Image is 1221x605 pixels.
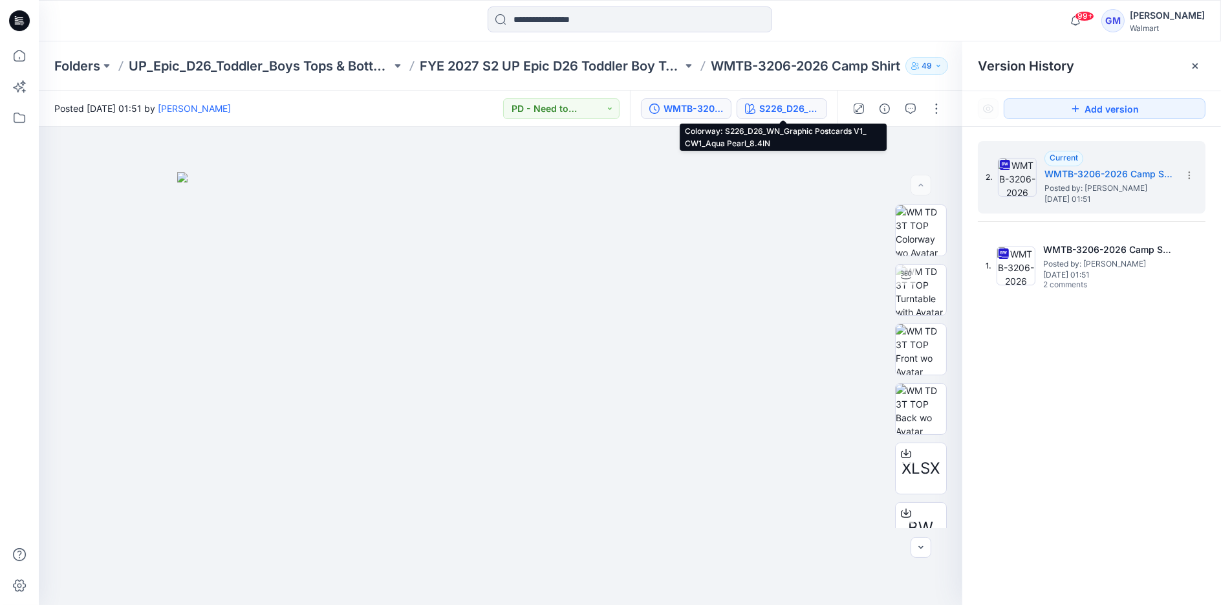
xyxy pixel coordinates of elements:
[896,265,946,315] img: WM TD 3T TOP Turntable with Avatar
[759,102,819,116] div: S226_D26_WN_Graphic Postcards V1_ CW1_Aqua Pearl_8.4IN
[1130,8,1205,23] div: [PERSON_NAME]
[737,98,827,119] button: S226_D26_WN_Graphic Postcards V1_ CW1_Aqua Pearl_8.4IN
[1075,11,1094,21] span: 99+
[986,260,991,272] span: 1.
[922,59,932,73] p: 49
[1101,9,1125,32] div: GM
[54,57,100,75] a: Folders
[896,384,946,434] img: WM TD 3T TOP Back wo Avatar
[997,247,1035,285] img: WMTB-3206-2026 Camp Shirt_Softsilver
[1044,195,1174,204] span: [DATE] 01:51
[896,324,946,375] img: WM TD 3T TOP Front wo Avatar
[1044,166,1174,182] h5: WMTB-3206-2026 Camp Shirt_Full Colorway
[1130,23,1205,33] div: Walmart
[1050,153,1078,162] span: Current
[902,457,940,480] span: XLSX
[129,57,391,75] a: UP_Epic_D26_Toddler_Boys Tops & Bottoms
[711,57,900,75] p: WMTB-3206-2026 Camp Shirt
[1043,270,1172,280] span: [DATE] 01:51
[664,102,723,116] div: WMTB-3206-2026 Camp Shirt_Full Colorway
[874,98,895,119] button: Details
[978,98,999,119] button: Show Hidden Versions
[1043,242,1172,258] h5: WMTB-3206-2026 Camp Shirt_Softsilver
[1190,61,1200,71] button: Close
[641,98,731,119] button: WMTB-3206-2026 Camp Shirt_Full Colorway
[896,205,946,256] img: WM TD 3T TOP Colorway wo Avatar
[1043,258,1172,270] span: Posted by: Gayan Mahawithanalage
[909,516,934,540] span: BW
[1044,182,1174,195] span: Posted by: Gayan Mahawithanalage
[420,57,682,75] a: FYE 2027 S2 UP Epic D26 Toddler Boy Tops & Bottoms
[998,158,1037,197] img: WMTB-3206-2026 Camp Shirt_Full Colorway
[978,58,1074,74] span: Version History
[158,103,231,114] a: [PERSON_NAME]
[905,57,948,75] button: 49
[54,102,231,115] span: Posted [DATE] 01:51 by
[986,171,993,183] span: 2.
[1004,98,1205,119] button: Add version
[1043,280,1134,291] span: 2 comments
